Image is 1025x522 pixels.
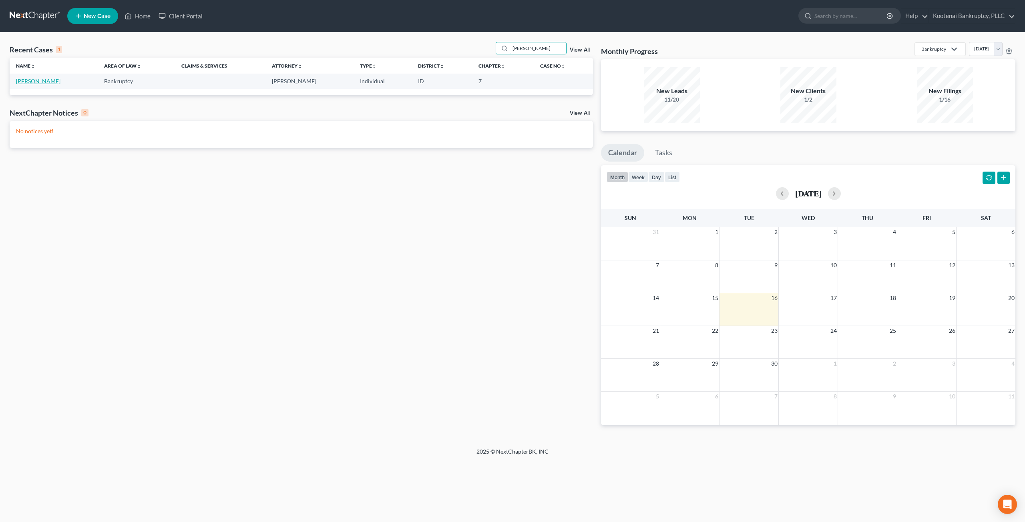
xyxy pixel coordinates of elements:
[889,293,897,303] span: 18
[652,326,660,336] span: 21
[652,293,660,303] span: 14
[625,214,636,221] span: Sun
[892,392,897,401] span: 9
[81,109,88,116] div: 0
[802,214,815,221] span: Wed
[889,260,897,270] span: 11
[901,9,928,23] a: Help
[892,227,897,237] span: 4
[951,227,956,237] span: 5
[814,8,888,23] input: Search by name...
[948,392,956,401] span: 10
[652,227,660,237] span: 31
[601,46,658,56] h3: Monthly Progress
[644,86,700,96] div: New Leads
[744,214,754,221] span: Tue
[711,293,719,303] span: 15
[948,326,956,336] span: 26
[948,260,956,270] span: 12
[655,260,660,270] span: 7
[84,13,111,19] span: New Case
[121,9,155,23] a: Home
[917,96,973,104] div: 1/16
[711,359,719,368] span: 29
[501,64,506,69] i: unfold_more
[478,63,506,69] a: Chapterunfold_more
[981,214,991,221] span: Sat
[774,392,778,401] span: 7
[418,63,444,69] a: Districtunfold_more
[16,127,587,135] p: No notices yet!
[929,9,1015,23] a: Kootenai Bankruptcy, PLLC
[830,260,838,270] span: 10
[770,359,778,368] span: 30
[780,86,836,96] div: New Clients
[137,64,141,69] i: unfold_more
[655,392,660,401] span: 5
[607,172,628,182] button: month
[714,392,719,401] span: 6
[648,144,679,162] a: Tasks
[833,227,838,237] span: 3
[1007,326,1015,336] span: 27
[98,74,175,88] td: Bankruptcy
[644,96,700,104] div: 11/20
[862,214,873,221] span: Thu
[833,392,838,401] span: 8
[714,227,719,237] span: 1
[833,359,838,368] span: 1
[297,64,302,69] i: unfold_more
[16,78,60,84] a: [PERSON_NAME]
[284,448,741,462] div: 2025 © NextChapterBK, INC
[570,110,590,116] a: View All
[155,9,207,23] a: Client Portal
[683,214,697,221] span: Mon
[917,86,973,96] div: New Filings
[1007,392,1015,401] span: 11
[1007,293,1015,303] span: 20
[10,108,88,118] div: NextChapter Notices
[360,63,377,69] a: Typeunfold_more
[770,326,778,336] span: 23
[354,74,412,88] td: Individual
[56,46,62,53] div: 1
[780,96,836,104] div: 1/2
[998,495,1017,514] div: Open Intercom Messenger
[665,172,680,182] button: list
[830,326,838,336] span: 24
[922,214,931,221] span: Fri
[570,47,590,53] a: View All
[175,58,265,74] th: Claims & Services
[830,293,838,303] span: 17
[30,64,35,69] i: unfold_more
[951,359,956,368] span: 3
[540,63,566,69] a: Case Nounfold_more
[16,63,35,69] a: Nameunfold_more
[770,293,778,303] span: 16
[892,359,897,368] span: 2
[510,42,566,54] input: Search by name...
[652,359,660,368] span: 28
[472,74,534,88] td: 7
[412,74,472,88] td: ID
[1011,227,1015,237] span: 6
[714,260,719,270] span: 8
[265,74,354,88] td: [PERSON_NAME]
[601,144,644,162] a: Calendar
[774,227,778,237] span: 2
[10,45,62,54] div: Recent Cases
[648,172,665,182] button: day
[774,260,778,270] span: 9
[921,46,946,52] div: Bankruptcy
[272,63,302,69] a: Attorneyunfold_more
[628,172,648,182] button: week
[561,64,566,69] i: unfold_more
[948,293,956,303] span: 19
[1007,260,1015,270] span: 13
[104,63,141,69] a: Area of Lawunfold_more
[1011,359,1015,368] span: 4
[889,326,897,336] span: 25
[795,189,822,198] h2: [DATE]
[440,64,444,69] i: unfold_more
[711,326,719,336] span: 22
